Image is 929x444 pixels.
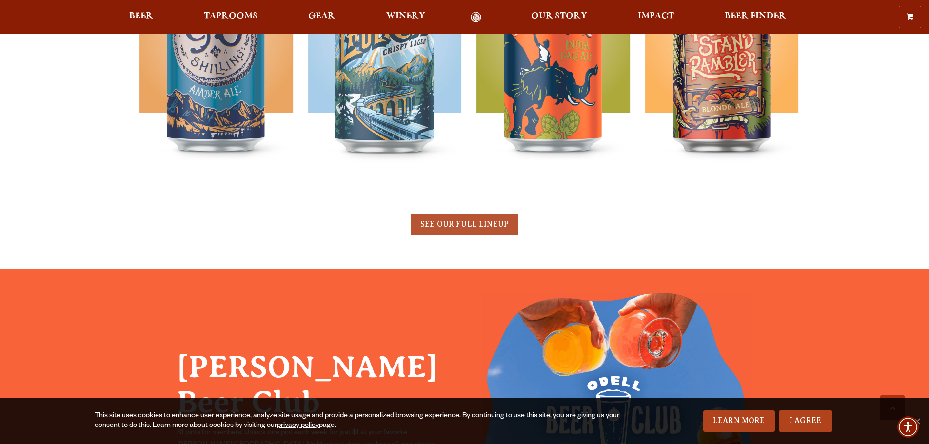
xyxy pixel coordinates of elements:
span: Gear [308,12,335,20]
a: Beer Finder [718,12,792,23]
span: SEE OUR FULL LINEUP [420,220,509,229]
div: Accessibility Menu [897,416,919,438]
a: Beer [123,12,159,23]
div: This site uses cookies to enhance user experience, analyze site usage and provide a personalized ... [95,411,623,431]
span: Impact [638,12,674,20]
a: Learn More [703,410,775,432]
a: Scroll to top [880,395,905,420]
a: SEE OUR FULL LINEUP [411,214,518,235]
h2: [PERSON_NAME] Beer Club [177,349,448,420]
a: Taprooms [198,12,264,23]
a: Odell Home [458,12,494,23]
span: Beer Finder [725,12,786,20]
a: I Agree [779,410,832,432]
a: privacy policy [277,422,319,430]
span: Winery [386,12,425,20]
span: Taprooms [204,12,257,20]
a: Impact [632,12,680,23]
span: Beer [129,12,153,20]
a: Our Story [525,12,593,23]
a: Winery [380,12,432,23]
a: Gear [302,12,341,23]
span: Our Story [531,12,587,20]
